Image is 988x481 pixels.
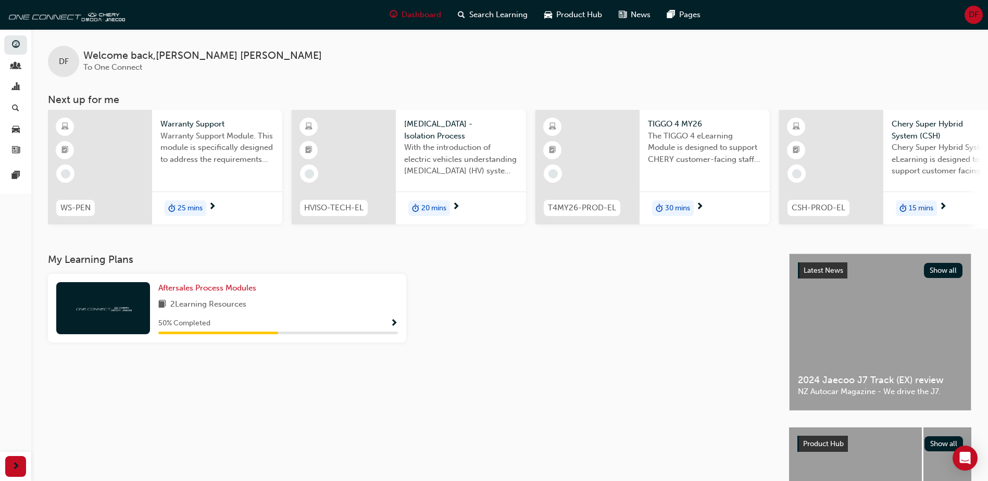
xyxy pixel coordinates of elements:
[12,83,20,92] span: chart-icon
[404,142,518,177] span: With the introduction of electric vehicles understanding [MEDICAL_DATA] (HV) systems is critical ...
[178,202,203,214] span: 25 mins
[48,110,282,224] a: WS-PENWarranty SupportWarranty Support Module. This module is specifically designed to address th...
[610,4,659,26] a: news-iconNews
[665,202,690,214] span: 30 mins
[402,9,441,21] span: Dashboard
[158,283,256,293] span: Aftersales Process Modules
[535,110,770,224] a: T4MY26-PROD-ELTIGGO 4 MY26The TIGGO 4 eLearning Module is designed to support CHERY customer-faci...
[160,130,274,166] span: Warranty Support Module. This module is specifically designed to address the requirements and pro...
[83,62,142,72] span: To One Connect
[305,144,312,157] span: booktick-icon
[390,317,398,330] button: Show Progress
[548,169,558,179] span: learningRecordVerb_NONE-icon
[381,4,449,26] a: guage-iconDashboard
[158,298,166,311] span: book-icon
[965,6,983,24] button: DF
[793,144,800,157] span: booktick-icon
[208,202,216,212] span: next-icon
[458,8,465,21] span: search-icon
[12,104,19,113] span: search-icon
[12,171,20,181] span: pages-icon
[924,263,963,278] button: Show all
[798,374,962,386] span: 2024 Jaecoo J7 Track (EX) review
[168,201,176,215] span: duration-icon
[74,303,132,313] img: oneconnect
[679,9,701,21] span: Pages
[469,9,528,21] span: Search Learning
[953,446,978,471] div: Open Intercom Messenger
[421,202,446,214] span: 20 mins
[12,146,20,156] span: news-icon
[899,201,907,215] span: duration-icon
[803,439,844,448] span: Product Hub
[804,266,843,275] span: Latest News
[59,56,69,68] span: DF
[12,125,20,134] span: car-icon
[548,202,616,214] span: T4MY26-PROD-EL
[648,118,761,130] span: TIGGO 4 MY26
[390,319,398,328] span: Show Progress
[797,436,963,452] a: Product HubShow all
[659,4,709,26] a: pages-iconPages
[549,120,556,134] span: learningResourceType_ELEARNING-icon
[939,202,947,212] span: next-icon
[449,4,536,26] a: search-iconSearch Learning
[793,120,800,134] span: learningResourceType_ELEARNING-icon
[536,4,610,26] a: car-iconProduct Hub
[792,202,845,214] span: CSH-PROD-EL
[667,8,675,21] span: pages-icon
[412,201,419,215] span: duration-icon
[656,201,663,215] span: duration-icon
[158,318,210,330] span: 50 % Completed
[61,169,70,179] span: learningRecordVerb_NONE-icon
[61,120,69,134] span: learningResourceType_ELEARNING-icon
[798,262,962,279] a: Latest NewsShow all
[12,41,20,50] span: guage-icon
[798,386,962,398] span: NZ Autocar Magazine - We drive the J7.
[556,9,602,21] span: Product Hub
[48,254,772,265] h3: My Learning Plans
[619,8,627,21] span: news-icon
[544,8,552,21] span: car-icon
[789,254,971,411] a: Latest NewsShow all2024 Jaecoo J7 Track (EX) reviewNZ Autocar Magazine - We drive the J7.
[404,118,518,142] span: [MEDICAL_DATA] - Isolation Process
[292,110,526,224] a: HVISO-TECH-EL[MEDICAL_DATA] - Isolation ProcessWith the introduction of electric vehicles underst...
[170,298,246,311] span: 2 Learning Resources
[631,9,651,21] span: News
[60,202,91,214] span: WS-PEN
[31,94,988,106] h3: Next up for me
[305,120,312,134] span: learningResourceType_ELEARNING-icon
[5,4,125,25] img: oneconnect
[12,62,20,71] span: people-icon
[160,118,274,130] span: Warranty Support
[12,460,20,473] span: next-icon
[792,169,802,179] span: learningRecordVerb_NONE-icon
[305,169,314,179] span: learningRecordVerb_NONE-icon
[909,202,933,214] span: 15 mins
[452,202,460,212] span: next-icon
[83,50,322,62] span: Welcome back , [PERSON_NAME] [PERSON_NAME]
[61,144,69,157] span: booktick-icon
[696,202,704,212] span: next-icon
[304,202,364,214] span: HVISO-TECH-EL
[924,436,964,451] button: Show all
[549,144,556,157] span: booktick-icon
[158,282,260,294] a: Aftersales Process Modules
[390,8,397,21] span: guage-icon
[969,9,979,21] span: DF
[648,130,761,166] span: The TIGGO 4 eLearning Module is designed to support CHERY customer-facing staff with the product ...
